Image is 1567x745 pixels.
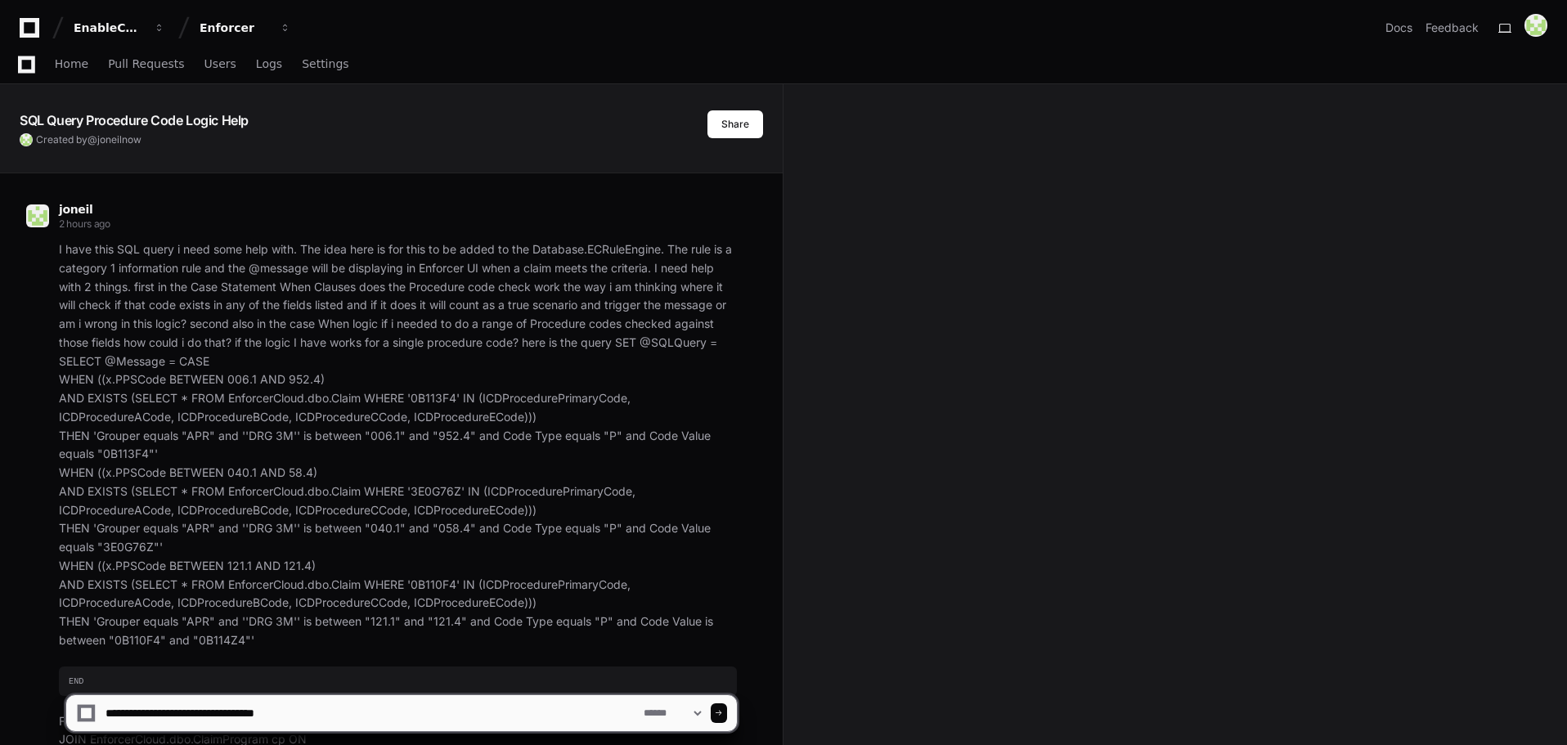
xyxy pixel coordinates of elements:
span: Settings [302,59,348,69]
a: Pull Requests [108,46,184,83]
span: Created by [36,133,141,146]
span: joneil [59,203,92,216]
a: Settings [302,46,348,83]
div: Enforcer [200,20,270,36]
img: 181785292 [26,204,49,227]
p: I have this SQL query i need some help with. The idea here is for this to be added to the Databas... [59,240,737,650]
button: EnableComp [67,13,172,43]
button: Share [707,110,763,138]
img: 181785292 [1524,14,1547,37]
a: Docs [1385,20,1412,36]
span: Logs [256,59,282,69]
div: EnableComp [74,20,144,36]
button: Feedback [1426,20,1479,36]
span: Users [204,59,236,69]
span: Pull Requests [108,59,184,69]
span: 2 hours ago [59,218,110,230]
app-text-character-animate: SQL Query Procedure Code Logic Help [20,112,249,128]
a: Logs [256,46,282,83]
button: Enforcer [193,13,298,43]
span: Home [55,59,88,69]
span: @ [88,133,97,146]
a: Users [204,46,236,83]
a: Home [55,46,88,83]
span: now [122,133,141,146]
span: joneil [97,133,122,146]
img: 181785292 [20,133,33,146]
